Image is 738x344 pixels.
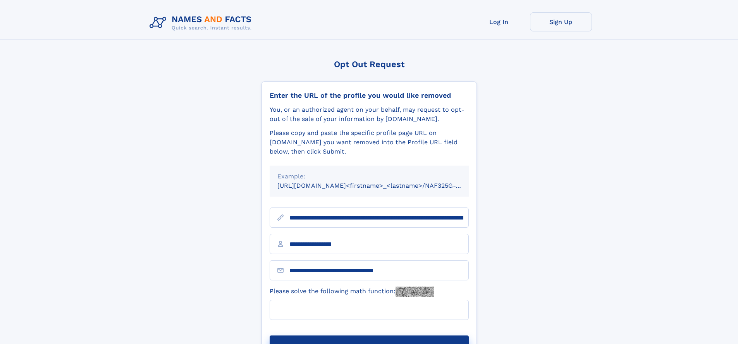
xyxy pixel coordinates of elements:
[277,182,483,189] small: [URL][DOMAIN_NAME]<firstname>_<lastname>/NAF325G-xxxxxxxx
[261,59,477,69] div: Opt Out Request
[270,287,434,297] label: Please solve the following math function:
[270,105,469,124] div: You, or an authorized agent on your behalf, may request to opt-out of the sale of your informatio...
[468,12,530,31] a: Log In
[146,12,258,33] img: Logo Names and Facts
[530,12,592,31] a: Sign Up
[270,128,469,156] div: Please copy and paste the specific profile page URL on [DOMAIN_NAME] you want removed into the Pr...
[270,91,469,100] div: Enter the URL of the profile you would like removed
[277,172,461,181] div: Example:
